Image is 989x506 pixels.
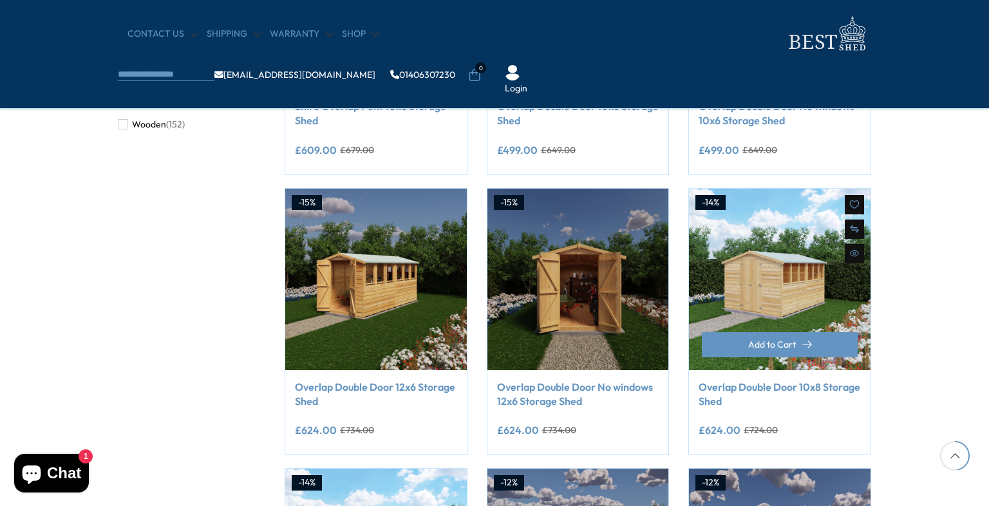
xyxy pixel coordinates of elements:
[702,332,858,357] button: Add to Cart
[742,145,777,155] del: £649.00
[494,475,524,491] div: -12%
[497,145,538,155] ins: £499.00
[699,380,861,409] a: Overlap Double Door 10x8 Storage Shed
[207,28,260,41] a: Shipping
[748,340,796,349] span: Add to Cart
[475,62,486,73] span: 0
[295,380,457,409] a: Overlap Double Door 12x6 Storage Shed
[699,145,739,155] ins: £499.00
[214,70,375,79] a: [EMAIL_ADDRESS][DOMAIN_NAME]
[468,69,481,82] a: 0
[340,426,374,435] del: £734.00
[541,145,576,155] del: £649.00
[497,99,659,128] a: Overlap Double Door 10x6 Storage Shed
[132,119,166,130] span: Wooden
[342,28,379,41] a: Shop
[270,28,332,41] a: Warranty
[695,195,726,211] div: -14%
[295,99,457,128] a: Shire Overlap Pent 10x6 Storage Shed
[505,65,520,80] img: User Icon
[390,70,455,79] a: 01406307230
[781,13,871,55] img: logo
[127,28,197,41] a: CONTACT US
[166,119,185,130] span: (152)
[699,99,861,128] a: Overlap Double Door No windows 10x6 Storage Shed
[505,82,527,95] a: Login
[695,475,726,491] div: -12%
[292,195,322,211] div: -15%
[292,475,322,491] div: -14%
[340,145,374,155] del: £679.00
[497,380,659,409] a: Overlap Double Door No windows 12x6 Storage Shed
[497,425,539,435] ins: £624.00
[494,195,524,211] div: -15%
[10,454,93,496] inbox-online-store-chat: Shopify online store chat
[744,426,778,435] del: £724.00
[118,115,185,134] button: Wooden
[542,426,576,435] del: £734.00
[295,425,337,435] ins: £624.00
[699,425,740,435] ins: £624.00
[295,145,337,155] ins: £609.00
